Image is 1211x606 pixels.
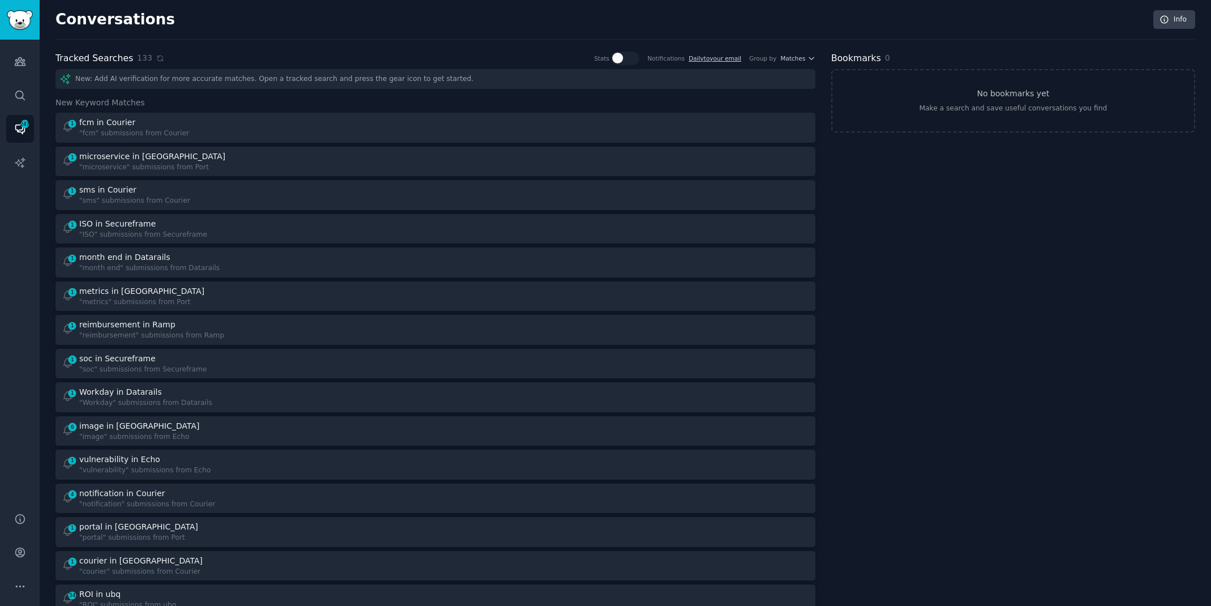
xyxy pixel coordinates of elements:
[79,129,189,139] div: "fcm" submissions from Courier
[55,517,815,547] a: 1portal in [GEOGRAPHIC_DATA]"portal" submissions from Port
[79,285,204,297] div: metrics in [GEOGRAPHIC_DATA]
[55,450,815,480] a: 1vulnerability in Echo"vulnerability" submissions from Echo
[79,432,201,442] div: "image" submissions from Echo
[67,423,78,431] span: 6
[137,52,152,64] span: 133
[55,11,175,29] h2: Conversations
[79,218,156,230] div: ISO in Secureframe
[79,297,207,308] div: "metrics" submissions from Port
[67,254,78,262] span: 1
[6,115,34,143] a: 247
[79,466,211,476] div: "vulnerability" submissions from Echo
[977,88,1049,100] h3: No bookmarks yet
[79,117,135,129] div: fcm in Courier
[79,251,170,263] div: month end in Datarails
[780,54,815,62] button: Matches
[647,54,685,62] div: Notifications
[55,551,815,581] a: 1courier in [GEOGRAPHIC_DATA]"courier" submissions from Courier
[55,416,815,446] a: 6image in [GEOGRAPHIC_DATA]"image" submissions from Echo
[79,588,121,600] div: ROI in ubq
[79,386,162,398] div: Workday in Datarails
[831,69,1195,133] a: No bookmarks yetMake a search and save useful conversations you find
[67,558,78,566] span: 1
[79,319,175,331] div: reimbursement in Ramp
[67,389,78,397] span: 1
[55,484,815,514] a: 4notification in Courier"notification" submissions from Courier
[79,163,227,173] div: "microservice" submissions from Port
[67,356,78,364] span: 1
[55,97,145,109] span: New Keyword Matches
[67,120,78,127] span: 1
[79,500,215,510] div: "notification" submissions from Courier
[79,555,203,567] div: courier in [GEOGRAPHIC_DATA]
[20,120,30,128] span: 247
[7,10,33,30] img: GummySearch logo
[79,488,165,500] div: notification in Courier
[79,184,136,196] div: sms in Courier
[67,456,78,464] span: 1
[55,180,815,210] a: 1sms in Courier"sms" submissions from Courier
[79,398,212,408] div: "Workday" submissions from Datarails
[79,151,225,163] div: microservice in [GEOGRAPHIC_DATA]
[67,187,78,195] span: 1
[79,331,224,341] div: "reimbursement" submissions from Ramp
[885,53,890,62] span: 0
[79,454,160,466] div: vulnerability in Echo
[67,153,78,161] span: 1
[55,214,815,244] a: 1ISO in Secureframe"ISO" submissions from Secureframe
[55,69,815,89] div: New: Add AI verification for more accurate matches. Open a tracked search and press the gear icon...
[1153,10,1195,29] a: Info
[831,52,881,66] h2: Bookmarks
[79,567,204,577] div: "courier" submissions from Courier
[79,353,156,365] div: soc in Secureframe
[780,54,805,62] span: Matches
[55,315,815,345] a: 1reimbursement in Ramp"reimbursement" submissions from Ramp
[55,281,815,311] a: 1metrics in [GEOGRAPHIC_DATA]"metrics" submissions from Port
[55,147,815,177] a: 1microservice in [GEOGRAPHIC_DATA]"microservice" submissions from Port
[55,113,815,143] a: 1fcm in Courier"fcm" submissions from Courier
[67,288,78,296] span: 1
[79,533,200,543] div: "portal" submissions from Port
[79,196,190,206] div: "sms" submissions from Courier
[79,420,199,432] div: image in [GEOGRAPHIC_DATA]
[55,52,133,66] h2: Tracked Searches
[594,54,609,62] div: Stats
[55,247,815,278] a: 1month end in Datarails"month end" submissions from Datarails
[919,104,1107,114] div: Make a search and save useful conversations you find
[67,591,78,599] span: 34
[79,230,207,240] div: "ISO" submissions from Secureframe
[79,365,207,375] div: "soc" submissions from Secureframe
[67,490,78,498] span: 4
[55,382,815,412] a: 1Workday in Datarails"Workday" submissions from Datarails
[79,263,220,274] div: "month end" submissions from Datarails
[67,524,78,532] span: 1
[79,521,198,533] div: portal in [GEOGRAPHIC_DATA]
[55,349,815,379] a: 1soc in Secureframe"soc" submissions from Secureframe
[67,322,78,330] span: 1
[67,221,78,229] span: 1
[689,55,741,62] a: Dailytoyour email
[749,54,776,62] div: Group by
